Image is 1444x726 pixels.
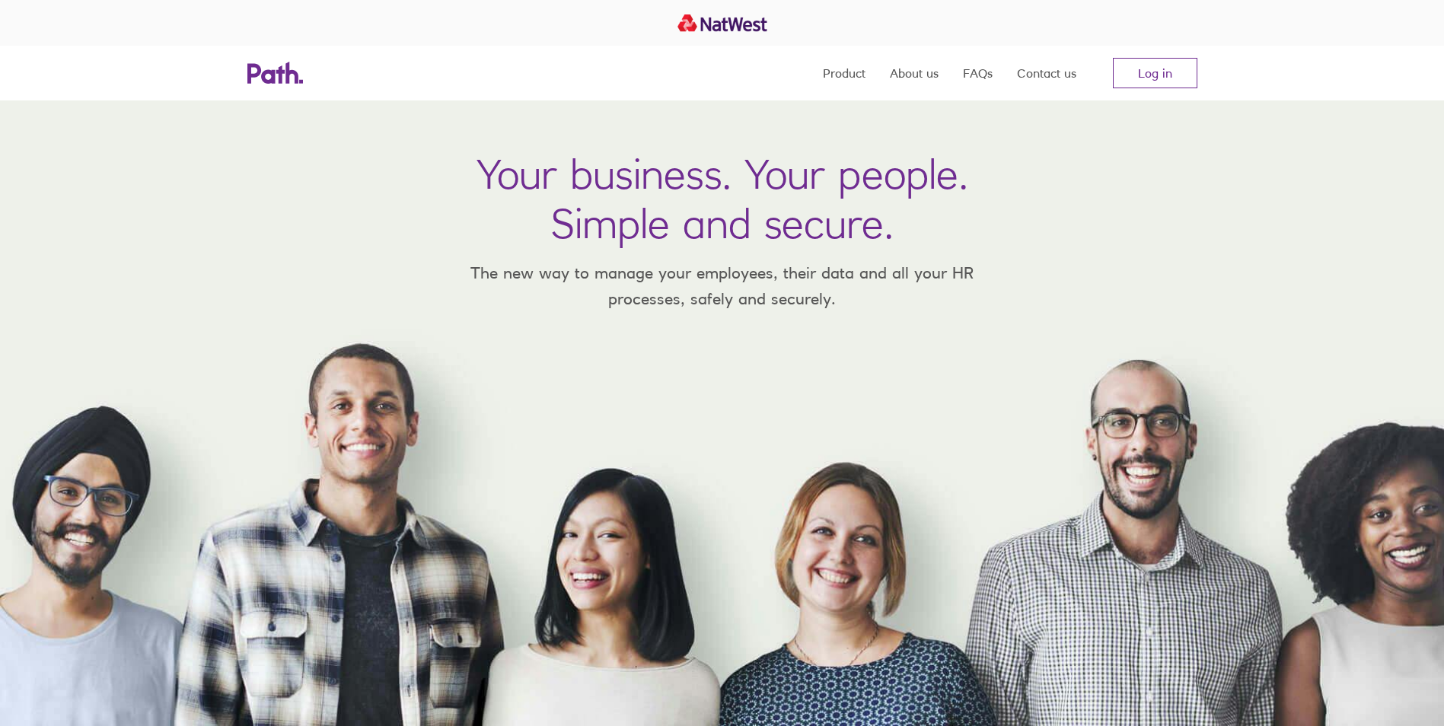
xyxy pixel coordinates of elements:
a: Log in [1113,58,1197,88]
a: Product [823,46,865,100]
a: Contact us [1017,46,1076,100]
h1: Your business. Your people. Simple and secure. [477,149,968,248]
a: FAQs [963,46,993,100]
p: The new way to manage your employees, their data and all your HR processes, safely and securely. [448,260,996,311]
a: About us [890,46,939,100]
